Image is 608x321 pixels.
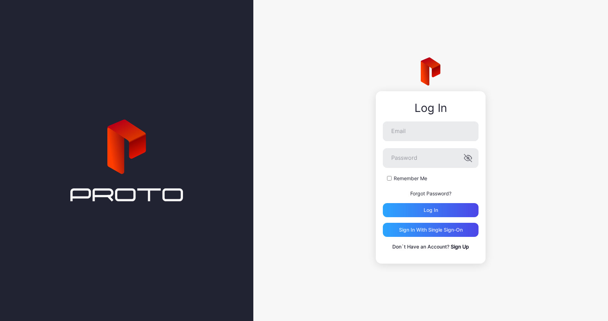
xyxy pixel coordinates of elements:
p: Don`t Have an Account? [383,243,479,251]
div: Log in [424,207,438,213]
label: Remember Me [394,175,427,182]
button: Password [464,154,472,162]
input: Password [383,148,479,168]
div: Log In [383,102,479,114]
a: Sign Up [451,244,469,250]
input: Email [383,121,479,141]
button: Sign in With Single Sign-On [383,223,479,237]
div: Sign in With Single Sign-On [399,227,463,233]
button: Log in [383,203,479,217]
a: Forgot Password? [410,190,451,196]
